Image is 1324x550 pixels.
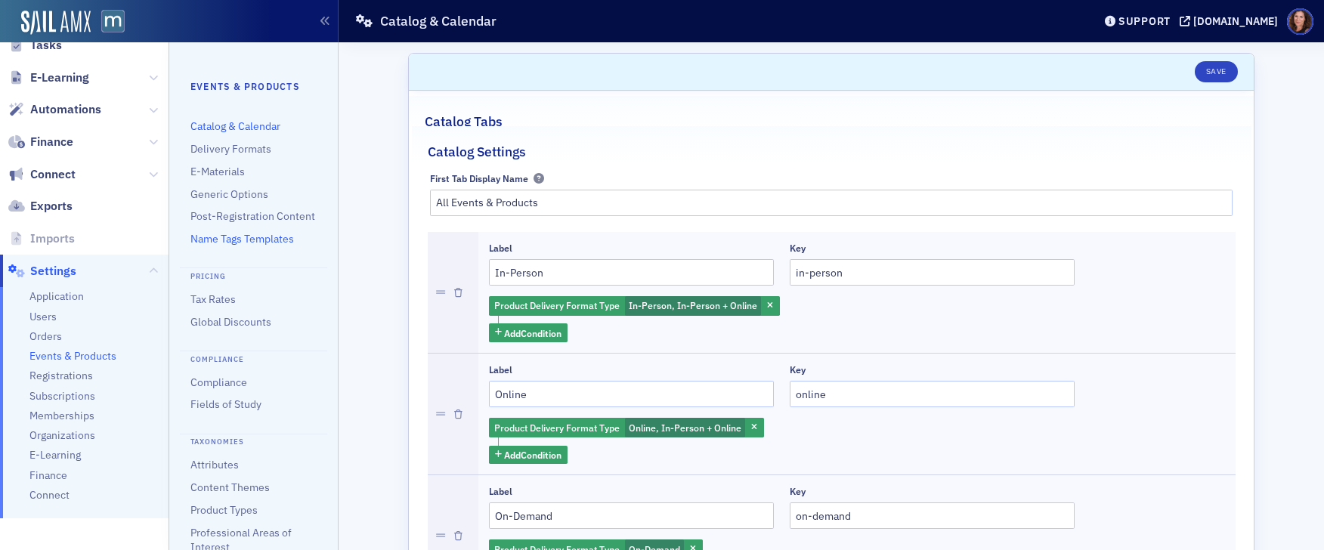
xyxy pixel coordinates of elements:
[30,101,101,118] span: Automations
[494,422,620,434] span: Product Delivery Format Type
[29,468,67,483] a: Finance
[494,299,620,311] span: Product Delivery Format Type
[190,480,270,494] a: Content Themes
[190,458,239,471] a: Attributes
[29,289,84,304] a: Application
[8,70,89,86] a: E-Learning
[180,351,327,365] h4: Compliance
[91,10,125,36] a: View Homepage
[8,263,76,280] a: Settings
[1193,14,1278,28] div: [DOMAIN_NAME]
[790,243,806,254] div: Key
[190,119,280,133] a: Catalog & Calendar
[101,10,125,33] img: SailAMX
[1118,14,1171,28] div: Support
[30,198,73,215] span: Exports
[190,375,247,389] a: Compliance
[1180,16,1283,26] button: [DOMAIN_NAME]
[790,364,806,375] div: Key
[29,349,116,363] a: Events & Products
[430,173,528,184] div: First Tab Display Name
[489,418,764,437] div: Online, In-Person + Online
[190,79,317,93] h4: Events & Products
[190,503,258,517] a: Product Types
[30,70,89,86] span: E-Learning
[190,187,268,201] a: Generic Options
[489,243,512,254] div: Label
[790,486,806,497] div: Key
[629,299,757,311] span: In-Person, In-Person + Online
[629,422,741,434] span: Online, In-Person + Online
[190,292,236,306] a: Tax Rates
[30,263,76,280] span: Settings
[29,448,81,462] a: E-Learning
[8,230,75,247] a: Imports
[29,329,62,344] a: Orders
[29,488,70,502] a: Connect
[380,12,496,30] h1: Catalog & Calendar
[180,267,327,282] h4: Pricing
[8,198,73,215] a: Exports
[180,434,327,448] h4: Taxonomies
[489,296,780,316] div: In-Person, In-Person + Online
[30,230,75,247] span: Imports
[190,142,271,156] a: Delivery Formats
[1195,61,1238,82] button: Save
[489,364,512,375] div: Label
[190,232,294,246] a: Name Tags Templates
[30,37,62,54] span: Tasks
[504,326,561,340] span: Add Condition
[1287,8,1313,35] span: Profile
[30,134,73,150] span: Finance
[29,369,93,383] a: Registrations
[21,11,91,35] img: SailAMX
[190,397,261,411] a: Fields of Study
[30,166,76,183] span: Connect
[489,446,568,465] button: AddCondition
[8,166,76,183] a: Connect
[190,209,315,223] a: Post-Registration Content
[504,448,561,462] span: Add Condition
[29,409,94,423] a: Memberships
[29,310,57,324] a: Users
[428,142,526,162] h2: Catalog Settings
[8,134,73,150] a: Finance
[190,315,271,329] a: Global Discounts
[29,389,95,403] a: Subscriptions
[489,323,568,342] button: AddCondition
[8,101,101,118] a: Automations
[190,165,245,178] a: E-Materials
[29,428,95,443] a: Organizations
[425,112,503,131] h2: Catalog Tabs
[489,486,512,497] div: Label
[8,37,62,54] a: Tasks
